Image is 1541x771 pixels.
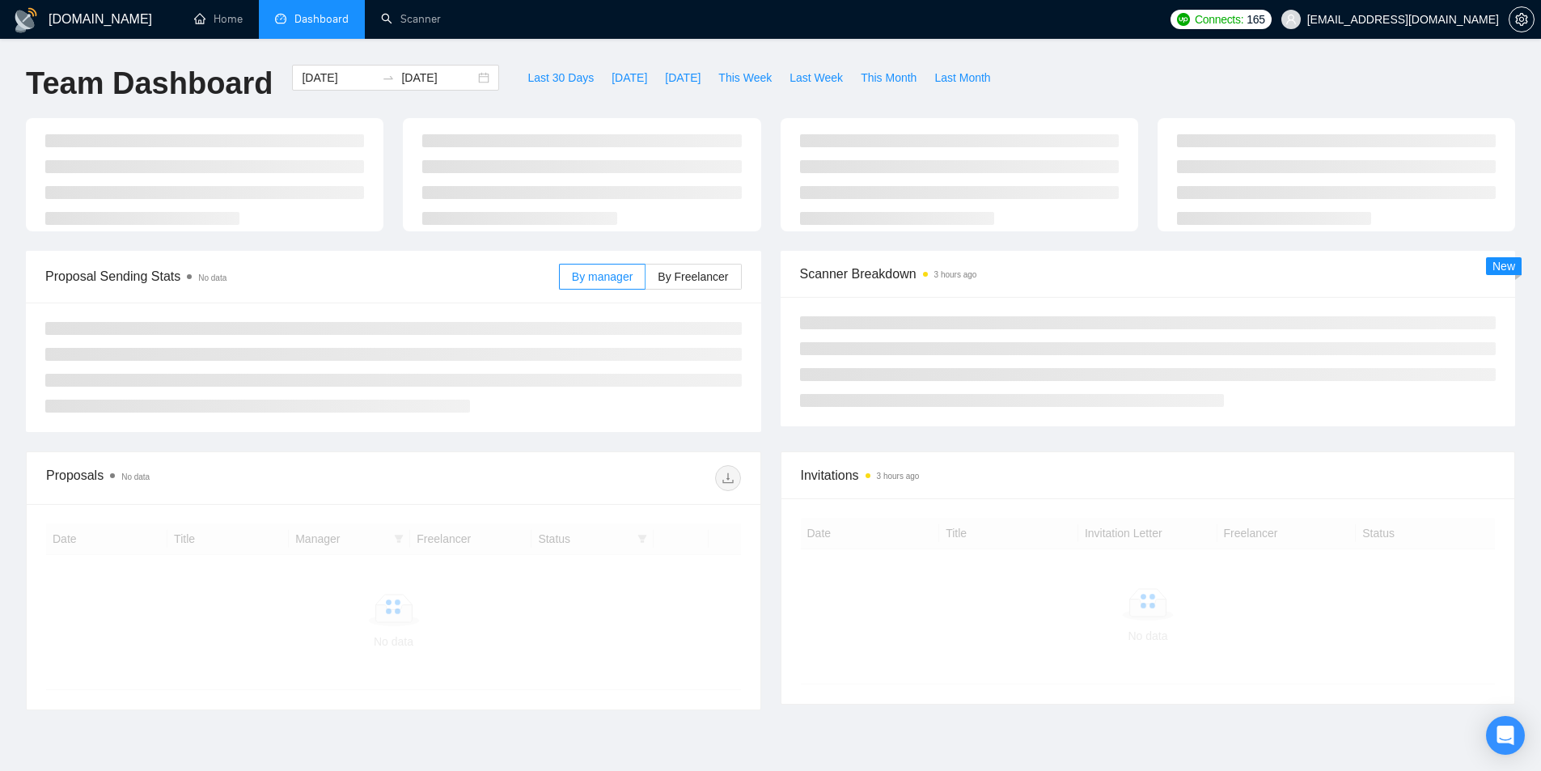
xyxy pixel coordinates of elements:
[382,71,395,84] span: swap-right
[656,65,709,91] button: [DATE]
[1509,13,1534,26] span: setting
[26,65,273,103] h1: Team Dashboard
[861,69,917,87] span: This Month
[925,65,999,91] button: Last Month
[382,71,395,84] span: to
[852,65,925,91] button: This Month
[527,69,594,87] span: Last 30 Days
[519,65,603,91] button: Last 30 Days
[45,266,559,286] span: Proposal Sending Stats
[709,65,781,91] button: This Week
[572,270,633,283] span: By manager
[275,13,286,24] span: dashboard
[1492,260,1515,273] span: New
[1247,11,1264,28] span: 165
[1195,11,1243,28] span: Connects:
[1285,14,1297,25] span: user
[877,472,920,481] time: 3 hours ago
[302,69,375,87] input: Start date
[194,12,243,26] a: homeHome
[1509,6,1535,32] button: setting
[603,65,656,91] button: [DATE]
[800,264,1497,284] span: Scanner Breakdown
[612,69,647,87] span: [DATE]
[665,69,701,87] span: [DATE]
[1486,716,1525,755] div: Open Intercom Messenger
[1177,13,1190,26] img: upwork-logo.png
[718,69,772,87] span: This Week
[934,270,977,279] time: 3 hours ago
[790,69,843,87] span: Last Week
[1509,13,1535,26] a: setting
[401,69,475,87] input: End date
[13,7,39,33] img: logo
[934,69,990,87] span: Last Month
[121,472,150,481] span: No data
[658,270,728,283] span: By Freelancer
[294,12,349,26] span: Dashboard
[781,65,852,91] button: Last Week
[198,273,226,282] span: No data
[801,465,1496,485] span: Invitations
[381,12,441,26] a: searchScanner
[46,465,393,491] div: Proposals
